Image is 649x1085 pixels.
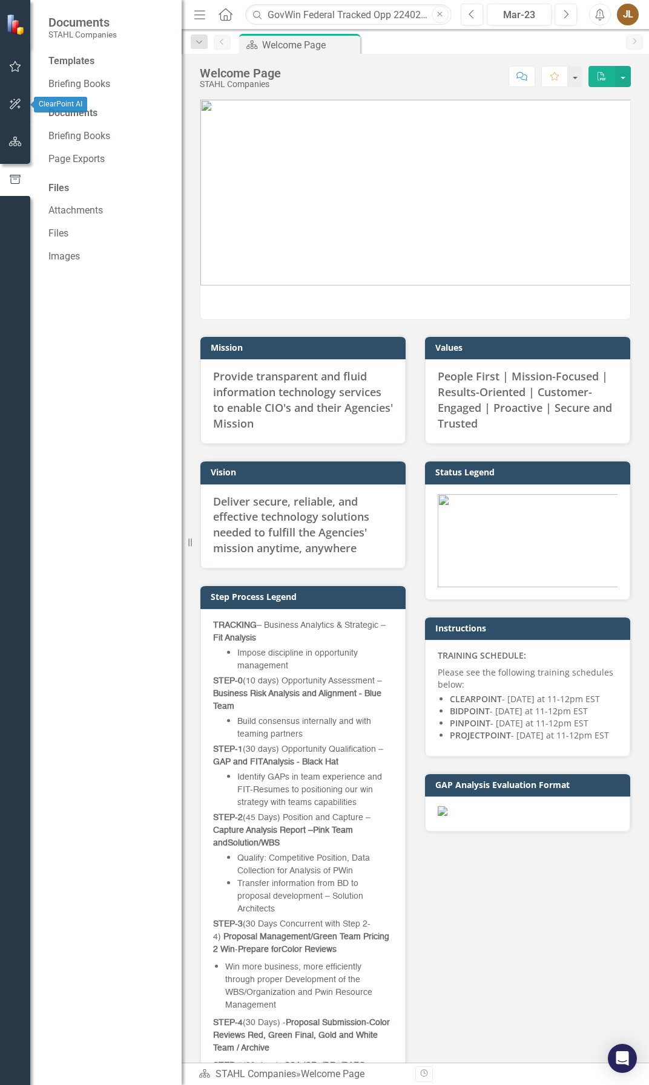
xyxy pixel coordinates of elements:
[213,689,381,711] strong: Business Risk Analysis and Alignment - Blue Team
[435,343,624,352] h3: Values
[286,1018,369,1027] strong: Proposal Submission-
[487,4,552,25] button: Mar-23
[48,152,170,166] a: Page Exports
[48,129,170,143] a: Briefing Books
[238,945,282,954] strong: Prepare for
[200,100,630,285] img: image%20v4.png
[213,758,263,766] strong: GAP and FIT
[438,650,526,661] strong: TRAINING SCHEDULE:
[34,97,87,112] div: ClearPoint AI
[213,745,383,766] span: (30 days) Opportunity Qualification –
[48,15,117,30] span: Documents
[435,624,624,633] h3: Instructions
[213,369,393,430] span: Provide transparent and fluid information technology services to enable CIO's and their Agencies'...
[213,920,389,954] span: -
[213,920,371,941] span: 30 Days Concurrent with Step 2-4
[225,963,372,1009] span: Win more business, more efficiently through proper Development of the WBS/Organization and Pwin R...
[200,67,281,80] div: Welcome Page
[213,1018,243,1027] strong: STEP-4
[450,717,490,729] strong: PINPOINT
[213,494,369,555] span: Deliver secure, reliable, and effective technology solutions needed to fulfill the Agencies' miss...
[48,77,170,91] a: Briefing Books
[199,1067,406,1081] div: »
[450,729,511,741] strong: PROJECTPOINT
[48,106,170,120] div: Documents
[438,664,618,691] p: Please see the following training schedules below:
[237,854,370,875] span: Qualify: Competitive Position, Data Collection for Analysis of PWin
[285,1061,305,1070] strong: SSA /
[213,677,243,685] strong: STEP-0
[48,181,170,195] div: Files
[608,1044,637,1073] div: Open Intercom Messenger
[218,933,221,941] span: )
[450,705,618,717] li: - [DATE] at 11-12pm EST
[262,37,357,53] div: Welcome Page
[237,717,371,738] span: Build consensus internally and with teaming partners
[213,826,353,847] strong: Pink Team and
[438,806,618,816] img: mceclip0%20v42.png
[435,468,624,477] h3: Status Legend
[213,745,243,754] strong: STEP-1
[243,920,246,928] span: (
[450,693,502,705] strong: CLEARPOINT
[200,80,281,89] div: STAHL Companies
[211,343,400,352] h3: Mission
[213,1061,243,1070] strong: STEP-5
[450,729,618,741] li: - [DATE] at 11-12pm EST
[213,621,386,642] span: – Business Analytics & Strategic –
[213,1018,390,1052] strong: Color Reviews Red, Green Final, Gold and White Team / Archive
[213,920,243,928] strong: STEP-3
[48,204,170,218] a: Attachments
[450,705,490,717] strong: BIDPOINT
[48,54,170,68] div: Templates
[6,14,27,35] img: ClearPoint Strategy
[438,369,612,430] span: People First | Mission-Focused | Results-Oriented | Customer-Engaged | Proactive | Secure and Tru...
[48,30,117,39] small: STAHL Companies
[213,1018,390,1052] span: (30 Days) -
[213,634,256,642] strong: Fit Analysis
[213,813,371,835] span: Position and Capture –
[211,592,400,601] h3: Step Process Legend
[228,839,280,847] strong: Solution/WBS
[237,879,363,913] span: Transfer information from BD to proposal development – Solution Architects
[213,933,389,954] strong: Proposal Management/Green Team Pricing 2 Win
[435,780,624,789] h3: GAP Analysis Evaluation Format
[213,826,306,835] strong: Capture Analysis Report
[450,717,618,729] li: - [DATE] at 11-12pm EST
[216,1068,296,1080] a: STAHL Companies
[450,693,618,705] li: - [DATE] at 11-12pm EST
[617,4,639,25] button: JL
[237,649,358,670] span: Impose discipline in opportunity management
[211,468,400,477] h3: Vision
[48,250,170,264] a: Images
[245,4,452,25] input: Search ClearPoint...
[243,813,280,822] span: (45 Days)
[438,494,618,587] img: image%20v3.png
[213,621,257,630] strong: TRACKING
[237,773,382,807] span: Identify GAPs in team experience and FIT-Resumes to positioning our win strategy with teams capab...
[213,677,382,711] span: (10 days) Opportunity Assessment –
[308,826,313,835] strong: –
[213,813,243,822] strong: STEP-2
[282,945,337,954] strong: Color Reviews
[48,227,170,241] a: Files
[491,8,547,22] div: Mar-23
[301,1068,364,1080] div: Welcome Page
[263,758,338,766] strong: Analysis - Black Hat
